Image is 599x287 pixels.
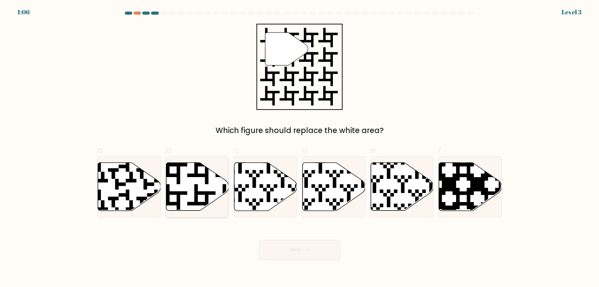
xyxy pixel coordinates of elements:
div: Which figure should replace the white area? [101,125,498,136]
div: Level 3 [562,7,582,17]
div: 1:06 [17,7,30,17]
span: f. [438,144,443,156]
span: b. [166,144,173,156]
span: d. [302,144,309,156]
g: " [265,32,308,65]
button: Next [259,240,340,260]
span: a. [97,144,105,156]
span: c. [234,144,241,156]
span: e. [370,144,377,156]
